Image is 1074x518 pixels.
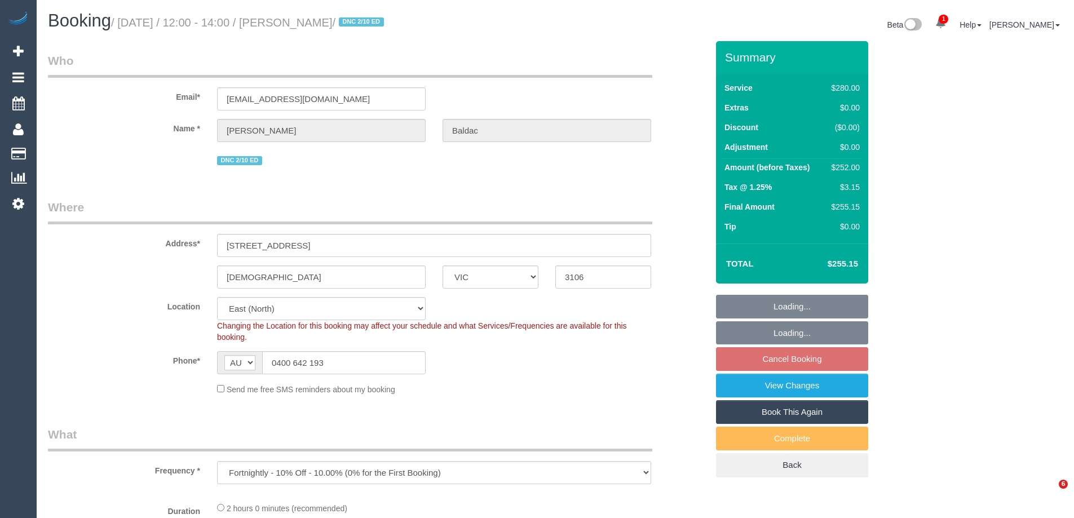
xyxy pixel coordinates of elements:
div: $280.00 [827,82,860,94]
img: Automaid Logo [7,11,29,27]
label: Discount [724,122,758,133]
label: Amount (before Taxes) [724,162,810,173]
strong: Total [726,259,754,268]
input: First Name* [217,119,426,142]
input: Phone* [262,351,426,374]
label: Phone* [39,351,209,366]
legend: Where [48,199,652,224]
span: Changing the Location for this booking may affect your schedule and what Services/Frequencies are... [217,321,627,342]
div: $3.15 [827,181,860,193]
label: Final Amount [724,201,775,212]
span: 2 hours 0 minutes (recommended) [227,504,347,513]
label: Email* [39,87,209,103]
label: Tax @ 1.25% [724,181,772,193]
a: View Changes [716,374,868,397]
div: $255.15 [827,201,860,212]
legend: Who [48,52,652,78]
h3: Summary [725,51,863,64]
span: DNC 2/10 ED [217,156,262,165]
label: Frequency * [39,461,209,476]
input: Email* [217,87,426,110]
div: $0.00 [827,141,860,153]
span: 6 [1059,480,1068,489]
h4: $255.15 [794,259,858,269]
label: Name * [39,119,209,134]
label: Service [724,82,753,94]
small: / [DATE] / 12:00 - 14:00 / [PERSON_NAME] [111,16,387,29]
div: $0.00 [827,102,860,113]
div: ($0.00) [827,122,860,133]
img: New interface [903,18,922,33]
a: [PERSON_NAME] [989,20,1060,29]
iframe: Intercom live chat [1036,480,1063,507]
a: 1 [930,11,952,36]
input: Post Code* [555,265,651,289]
label: Address* [39,234,209,249]
span: Booking [48,11,111,30]
a: Book This Again [716,400,868,424]
legend: What [48,426,652,451]
a: Help [960,20,982,29]
label: Location [39,297,209,312]
label: Tip [724,221,736,232]
div: $0.00 [827,221,860,232]
input: Suburb* [217,265,426,289]
label: Duration [39,502,209,517]
span: Send me free SMS reminders about my booking [227,385,395,394]
div: $252.00 [827,162,860,173]
span: DNC 2/10 ED [339,17,384,26]
label: Extras [724,102,749,113]
a: Beta [887,20,922,29]
a: Back [716,453,868,477]
span: / [333,16,387,29]
span: 1 [939,15,948,24]
input: Last Name* [443,119,651,142]
label: Adjustment [724,141,768,153]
